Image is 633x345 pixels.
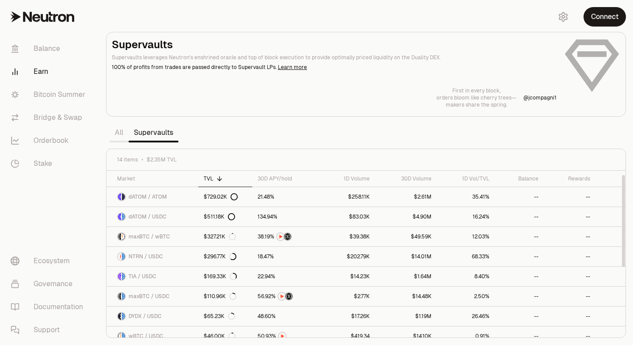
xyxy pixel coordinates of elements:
a: -- [544,307,595,326]
a: DYDX LogoUSDC LogoDYDX / USDC [106,307,198,326]
a: TIA LogoUSDC LogoTIA / USDC [106,267,198,286]
button: NTRNStructured Points [258,292,314,301]
p: @ jcompagni1 [523,94,557,101]
a: Documentation [4,295,95,318]
img: USDC Logo [122,293,125,300]
a: maxBTC LogoUSDC LogomaxBTC / USDC [106,287,198,306]
img: TIA Logo [118,273,121,280]
a: $202.79K [319,247,375,266]
a: All [110,124,129,142]
div: Market [117,175,193,182]
img: NTRN [277,233,284,240]
div: Rewards [549,175,590,182]
button: Connect [584,7,626,27]
span: dATOM / USDC [129,213,167,220]
a: $258.11K [319,187,375,207]
a: $110.96K [198,287,253,306]
img: USDC Logo [122,273,125,280]
a: $327.21K [198,227,253,246]
span: dATOM / ATOM [129,193,167,200]
img: dATOM Logo [118,213,121,220]
p: Supervaults leverages Neutron's enshrined oracle and top of block execution to provide optimally ... [112,54,557,61]
img: wBTC Logo [118,333,121,340]
a: maxBTC LogowBTC LogomaxBTC / wBTC [106,227,198,246]
div: $46.00K [204,333,235,340]
a: $296.77K [198,247,253,266]
img: ATOM Logo [122,193,125,200]
a: $169.33K [198,267,253,286]
a: NTRNStructured Points [252,227,319,246]
a: -- [495,227,544,246]
div: 30D APY/hold [258,175,314,182]
img: maxBTC Logo [118,293,121,300]
span: wBTC / USDC [129,333,163,340]
a: $2.61M [375,187,437,207]
a: $65.23K [198,307,253,326]
span: maxBTC / USDC [129,293,170,300]
img: NTRN [279,333,286,340]
span: 14 items [117,156,138,163]
div: $327.21K [204,233,236,240]
a: 35.41% [437,187,495,207]
h2: Supervaults [112,38,557,52]
div: $511.18K [204,213,235,220]
button: NTRNStructured Points [258,232,314,241]
img: maxBTC Logo [118,233,121,240]
button: NTRN [258,332,314,341]
a: 68.33% [437,247,495,266]
a: $14.48K [375,287,437,306]
a: -- [544,207,595,226]
a: -- [495,267,544,286]
a: First in every block,orders bloom like cherry trees—makers share the spring. [436,87,516,108]
div: $729.02K [204,193,238,200]
a: $1.19M [375,307,437,326]
span: NTRN / USDC [129,253,163,260]
a: $14.01M [375,247,437,266]
img: wBTC Logo [122,233,125,240]
a: $83.03K [319,207,375,226]
a: Governance [4,272,95,295]
a: 8.40% [437,267,495,286]
a: NTRNStructured Points [252,287,319,306]
img: NTRN [278,293,285,300]
a: $2.77K [319,287,375,306]
a: -- [544,267,595,286]
a: Bitcoin Summer [4,83,95,106]
a: 2.50% [437,287,495,306]
a: $1.64M [375,267,437,286]
a: $511.18K [198,207,253,226]
a: Learn more [278,64,307,71]
img: USDC Logo [122,213,125,220]
a: Support [4,318,95,341]
span: DYDX / USDC [129,313,162,320]
img: USDC Logo [122,333,125,340]
a: -- [495,307,544,326]
span: TIA / USDC [129,273,156,280]
a: $4.90M [375,207,437,226]
div: 1D Vol/TVL [442,175,489,182]
img: Structured Points [285,293,292,300]
a: $14.23K [319,267,375,286]
a: -- [495,247,544,266]
span: maxBTC / wBTC [129,233,170,240]
img: dATOM Logo [118,193,121,200]
a: -- [495,287,544,306]
a: Orderbook [4,129,95,152]
a: Stake [4,152,95,175]
a: -- [544,227,595,246]
a: Ecosystem [4,249,95,272]
div: $169.33K [204,273,237,280]
div: $110.96K [204,293,236,300]
a: $729.02K [198,187,253,207]
a: Earn [4,60,95,83]
div: 1D Volume [324,175,370,182]
p: orders bloom like cherry trees— [436,94,516,101]
a: Balance [4,37,95,60]
div: 30D Volume [380,175,432,182]
a: NTRN LogoUSDC LogoNTRN / USDC [106,247,198,266]
img: Structured Points [284,233,291,240]
img: DYDX Logo [118,313,121,320]
p: First in every block, [436,87,516,94]
a: $39.38K [319,227,375,246]
a: 26.46% [437,307,495,326]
